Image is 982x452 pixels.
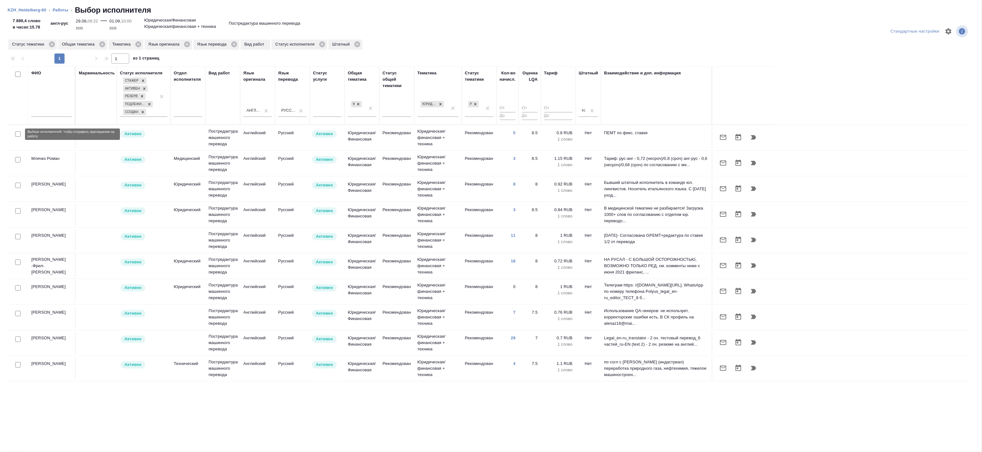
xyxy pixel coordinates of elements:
[576,255,601,277] td: Нет
[8,40,57,50] div: Статус тематики
[519,127,541,149] td: 8.5
[345,357,379,380] td: Юридическая/Финансовая
[544,130,572,136] p: 0.8 RUB
[209,282,237,301] p: Постредактура машинного перевода
[716,155,731,171] button: Отправить предложение о работе
[544,264,572,271] p: 1 слово
[13,18,41,24] p: 7 889,4 слово
[275,127,310,149] td: Русский
[544,213,572,219] p: 1 слово
[511,259,516,263] a: 18
[15,183,21,188] input: Выбери исполнителей, чтобы отправить приглашение на работу
[519,204,541,226] td: 8.5
[316,259,333,265] p: Активен
[120,181,167,190] div: Рядовой исполнитель: назначай с учетом рейтинга
[123,101,146,108] div: Подлежит внедрению
[513,130,516,135] a: 5
[417,231,459,250] p: Юридическая/финансовая + техника
[522,112,538,120] input: До
[15,260,21,265] input: Выбери исполнителей, чтобы отправить приглашение на работу
[49,7,50,13] li: ‹
[379,204,414,226] td: Рекомендован
[316,285,333,291] p: Активен
[209,179,237,198] p: Постредактура машинного перевода
[746,361,761,376] button: Продолжить
[379,306,414,328] td: Рекомендован
[351,101,355,108] div: Юридическая/Финансовая
[544,309,572,316] p: 0.76 RUB
[15,234,21,239] input: Выбери исполнителей, чтобы отправить приглашение на работу
[275,152,310,174] td: Русский
[171,204,205,226] td: Юридический
[716,335,731,350] button: Отправить предложение о работе
[121,19,132,23] p: 10:00
[511,336,516,340] a: 29
[604,130,709,136] p: ПЕМТ по фикс. ставке
[421,101,437,108] div: Юридическая/финансовая + техника
[746,155,761,171] button: Продолжить
[500,112,516,120] input: До
[79,70,115,76] div: Маржинальность
[731,309,746,324] button: Открыть календарь загрузки
[348,70,376,83] div: Общая тематика
[345,229,379,251] td: Юридическая/Финансовая
[544,187,572,194] p: 1 слово
[519,229,541,251] td: 8
[513,310,516,315] a: 7
[462,357,497,380] td: Рекомендован
[316,208,333,214] p: Активен
[544,136,572,142] p: 1 слово
[240,127,275,149] td: Английский
[28,332,76,354] td: [PERSON_NAME]
[124,131,141,137] p: Активен
[345,152,379,174] td: Юридическая/Финансовая
[544,104,572,112] input: От
[316,131,333,137] p: Активен
[148,41,182,47] p: Язык оригинала
[345,280,379,303] td: Юридическая/Финансовая
[171,178,205,200] td: Юридический
[604,308,709,327] p: Использование QA-чекеров: не использует, корректорские ошибки есть. В СК профиль на alenaz16@mai...
[731,155,746,171] button: Открыть календарь загрузки
[544,361,572,367] p: 1.1 RUB
[122,85,148,93] div: Стажер, Активен, Резерв, Подлежит внедрению, Создан
[133,54,159,64] span: из 1 страниц
[716,361,731,376] button: Отправить предложение о работе
[746,309,761,324] button: Продолжить
[316,233,333,240] p: Активен
[522,104,538,112] input: От
[379,178,414,200] td: Рекомендован
[120,155,167,164] div: Рядовой исполнитель: назначай с учетом рейтинга
[462,306,497,328] td: Рекомендован
[731,232,746,248] button: Открыть календарь загрузки
[468,101,472,108] div: Рекомендован
[275,178,310,200] td: Русский
[604,256,709,275] p: НА РУСАЛ - С БОЛЬШОЙ ОСТОРОЖНОСТЬЮ, ВОЗМОЖНО ТОЛЬКО РЕД, см. комменты ниже с июня 2021 фриланс, ...
[544,232,572,239] p: 1 RUB
[101,15,107,32] div: —
[109,19,121,23] p: 01.09,
[120,70,162,76] div: Статус исполнителя
[604,282,709,301] p: Телеграм https: //[DOMAIN_NAME][URL], WhatsApp по номеру телефона Polyus_legal_en-ru_editor_ТЕСТ_...
[345,127,379,149] td: Юридическая/Финансовая
[28,280,76,303] td: [PERSON_NAME]
[209,256,237,275] p: Постредактура машинного перевода
[497,280,519,303] td: 0
[731,284,746,299] button: Открыть календарь загрузки
[731,181,746,196] button: Открыть календарь загрузки
[197,41,229,47] p: Язык перевода
[28,306,76,328] td: [PERSON_NAME]
[15,208,21,214] input: Выбери исполнителей, чтобы отправить приглашение на работу
[522,70,538,83] div: Оценка LQA
[716,130,731,145] button: Отправить предложение о работе
[15,311,21,316] input: Выбери исполнителей, чтобы отправить приглашение на работу
[112,41,133,47] p: Тематика
[576,152,601,174] td: Нет
[313,70,341,83] div: Статус услуги
[123,78,140,84] div: Стажер
[28,253,76,279] td: [PERSON_NAME] -Фрил- [PERSON_NAME]
[383,70,411,89] div: Статус общей тематики
[544,162,572,168] p: 1 слово
[122,100,153,108] div: Стажер, Активен, Резерв, Подлежит внедрению, Создан
[240,357,275,380] td: Английский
